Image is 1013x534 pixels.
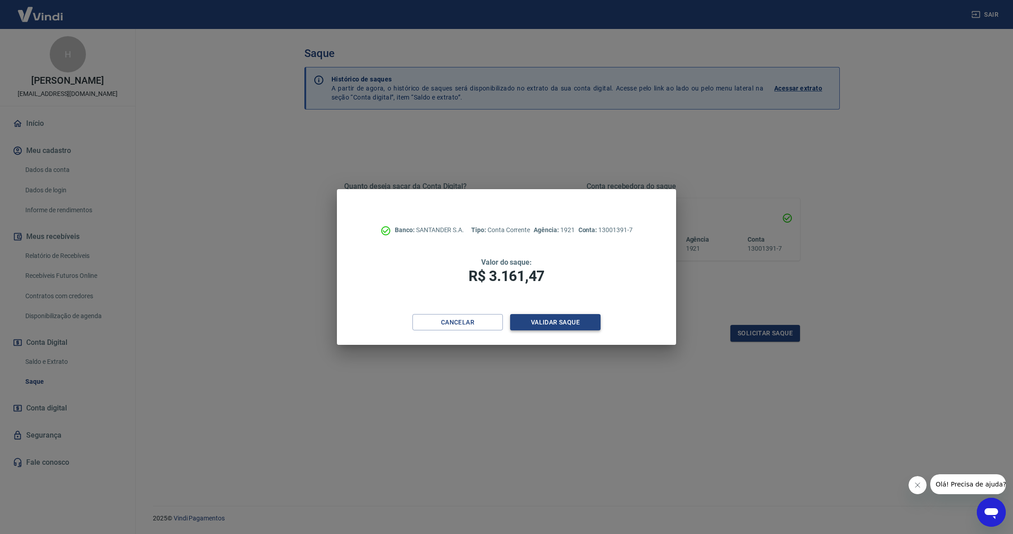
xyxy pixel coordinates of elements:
span: Agência: [534,226,560,234]
iframe: Fechar mensagem [909,476,927,494]
span: Tipo: [471,226,488,234]
button: Cancelar [412,314,503,331]
span: Valor do saque: [481,258,532,267]
span: Conta: [578,226,599,234]
p: 13001391-7 [578,225,633,235]
button: Validar saque [510,314,601,331]
iframe: Botão para abrir a janela de mensagens [977,498,1006,527]
iframe: Mensagem da empresa [930,474,1006,494]
p: 1921 [534,225,574,235]
span: Olá! Precisa de ajuda? [5,6,76,14]
span: R$ 3.161,47 [469,267,544,285]
span: Banco: [395,226,416,234]
p: SANTANDER S.A. [395,225,464,235]
p: Conta Corrente [471,225,530,235]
